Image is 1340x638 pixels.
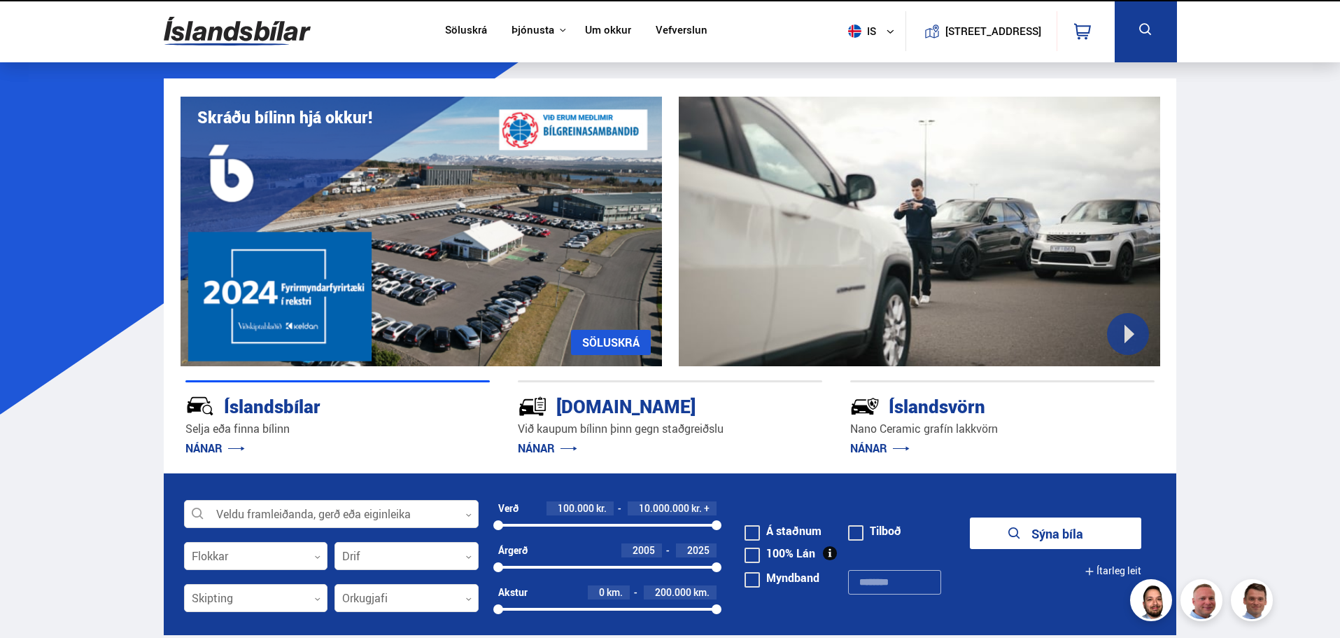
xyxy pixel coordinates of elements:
div: [DOMAIN_NAME] [518,393,773,417]
span: kr. [596,503,607,514]
a: SÖLUSKRÁ [571,330,651,355]
img: FbJEzSuNWCJXmdc-.webp [1233,581,1275,623]
a: Vefverslun [656,24,707,39]
a: Söluskrá [445,24,487,39]
button: Ítarleg leit [1085,555,1141,587]
img: tr5P-W3DuiFaO7aO.svg [518,391,547,421]
img: G0Ugv5HjCgRt.svg [164,8,311,54]
span: 2025 [687,543,710,557]
a: NÁNAR [518,441,577,456]
div: Verð [498,503,519,514]
button: Þjónusta [512,24,554,37]
h1: Skráðu bílinn hjá okkur! [197,108,372,127]
img: JRvxyua_JYH6wB4c.svg [185,391,215,421]
span: 200.000 [655,585,691,599]
p: Nano Ceramic grafín lakkvörn [850,421,1155,437]
img: -Svtn6bYgwAsiwNX.svg [850,391,880,421]
label: Myndband [745,572,819,583]
label: 100% Lán [745,548,815,559]
label: Á staðnum [745,525,821,536]
img: siFngHWaQ9KaOqBr.png [1183,581,1225,623]
label: Tilboð [848,525,901,536]
img: eKx6w-_Home_640_.png [181,97,662,366]
span: km. [607,587,623,598]
img: nhp88E3Fdnt1Opn2.png [1132,581,1174,623]
img: svg+xml;base64,PHN2ZyB4bWxucz0iaHR0cDovL3d3dy53My5vcmcvMjAwMC9zdmciIHdpZHRoPSI1MTIiIGhlaWdodD0iNT... [848,25,861,38]
div: Akstur [498,587,528,598]
p: Selja eða finna bílinn [185,421,490,437]
span: 2005 [633,543,655,557]
div: Árgerð [498,545,528,556]
span: + [704,503,710,514]
p: Við kaupum bílinn þinn gegn staðgreiðslu [518,421,822,437]
span: 0 [599,585,605,599]
div: Íslandsbílar [185,393,440,417]
span: 100.000 [558,501,594,515]
a: [STREET_ADDRESS] [913,11,1049,51]
a: Um okkur [585,24,631,39]
button: Sýna bíla [970,518,1141,549]
span: is [842,25,877,38]
button: [STREET_ADDRESS] [951,25,1036,37]
span: kr. [691,503,702,514]
button: is [842,11,905,52]
div: Íslandsvörn [850,393,1105,417]
a: NÁNAR [850,441,910,456]
a: NÁNAR [185,441,245,456]
span: km. [693,587,710,598]
span: 10.000.000 [639,501,689,515]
